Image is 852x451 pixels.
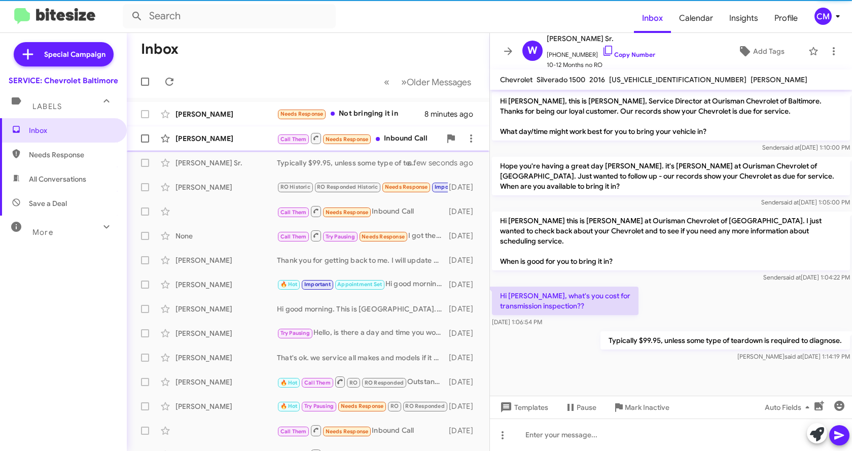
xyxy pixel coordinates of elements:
[277,158,420,168] div: Typically $99.95, unless some type of teardown is required to diagnose.
[29,150,115,160] span: Needs Response
[29,174,86,184] span: All Conversations
[556,398,605,417] button: Pause
[175,280,277,290] div: [PERSON_NAME]
[280,281,298,288] span: 🔥 Hot
[761,198,850,206] span: Sender [DATE] 1:05:00 PM
[609,75,747,84] span: [US_VEHICLE_IDENTIFICATION_NUMBER]
[14,42,114,66] a: Special Campaign
[448,328,481,338] div: [DATE]
[448,353,481,363] div: [DATE]
[500,75,532,84] span: Chevrolet
[492,157,850,195] p: Hope you're having a great day [PERSON_NAME]. it's [PERSON_NAME] at Ourisman Chevrolet of [GEOGRA...
[448,304,481,314] div: [DATE]
[547,45,655,60] span: [PHONE_NUMBER]
[782,144,800,151] span: said at
[490,398,556,417] button: Templates
[317,184,378,190] span: RO Responded Historic
[280,184,310,190] span: RO Historic
[277,255,448,265] div: Thank you for getting back to me. I will update my records.
[766,4,806,33] span: Profile
[277,108,424,120] div: Not bringing it in
[634,4,671,33] span: Inbox
[277,229,448,242] div: I got the problem fixed
[757,398,822,417] button: Auto Fields
[448,206,481,217] div: [DATE]
[175,182,277,192] div: [PERSON_NAME]
[405,403,444,409] span: RO Responded
[277,327,448,339] div: Hello, is there a day and time you would prefer to come in?
[721,4,766,33] a: Insights
[448,231,481,241] div: [DATE]
[175,255,277,265] div: [PERSON_NAME]
[448,280,481,290] div: [DATE]
[737,353,850,360] span: [PERSON_NAME] [DATE] 1:14:19 PM
[349,379,358,386] span: RO
[29,198,67,209] span: Save a Deal
[29,125,115,135] span: Inbox
[280,428,307,435] span: Call Them
[547,32,655,45] span: [PERSON_NAME] Sr.
[44,49,105,59] span: Special Campaign
[448,401,481,411] div: [DATE]
[277,181,448,193] div: Okay
[765,398,813,417] span: Auto Fields
[304,403,334,409] span: Try Pausing
[547,60,655,70] span: 10-12 Months no RO
[492,212,850,270] p: Hi [PERSON_NAME] this is [PERSON_NAME] at Ourisman Chevrolet of [GEOGRAPHIC_DATA]. I just wanted ...
[718,42,803,60] button: Add Tags
[337,281,382,288] span: Appointment Set
[175,133,277,144] div: [PERSON_NAME]
[385,184,428,190] span: Needs Response
[32,228,53,237] span: More
[420,158,481,168] div: a few seconds ago
[280,330,310,336] span: Try Pausing
[277,400,448,412] div: Thank you 😊
[435,184,461,190] span: Important
[384,76,389,88] span: «
[407,77,471,88] span: Older Messages
[378,72,396,92] button: Previous
[806,8,841,25] button: CM
[277,132,441,145] div: Inbound Call
[751,75,807,84] span: [PERSON_NAME]
[123,4,336,28] input: Search
[280,136,307,143] span: Call Them
[326,233,355,240] span: Try Pausing
[600,331,850,350] p: Typically $99.95, unless some type of teardown is required to diagnose.
[589,75,605,84] span: 2016
[781,198,799,206] span: said at
[448,255,481,265] div: [DATE]
[175,377,277,387] div: [PERSON_NAME]
[605,398,678,417] button: Mark Inactive
[401,76,407,88] span: »
[753,42,785,60] span: Add Tags
[326,428,369,435] span: Needs Response
[763,273,850,281] span: Sender [DATE] 1:04:22 PM
[9,76,118,86] div: SERVICE: Chevrolet Baltimore
[785,353,802,360] span: said at
[277,353,448,363] div: That's ok. we service all makes and models if it makes it easier to come here for you.
[424,109,481,119] div: 8 minutes ago
[362,233,405,240] span: Needs Response
[448,426,481,436] div: [DATE]
[671,4,721,33] a: Calendar
[365,379,404,386] span: RO Responded
[492,318,542,326] span: [DATE] 1:06:54 PM
[304,379,331,386] span: Call Them
[280,233,307,240] span: Call Them
[448,377,481,387] div: [DATE]
[277,375,448,388] div: Outstanding, see you then.
[175,231,277,241] div: None
[378,72,477,92] nav: Page navigation example
[175,109,277,119] div: [PERSON_NAME]
[277,424,448,437] div: Inbound Call
[175,304,277,314] div: [PERSON_NAME]
[280,403,298,409] span: 🔥 Hot
[280,209,307,216] span: Call Them
[277,279,448,290] div: Hi good morning. This is [GEOGRAPHIC_DATA] . Would you like me to get that scheduled for you?
[492,287,638,315] p: Hi [PERSON_NAME], what's you cost for transmission inspection??
[762,144,850,151] span: Sender [DATE] 1:10:00 PM
[602,51,655,58] a: Copy Number
[175,328,277,338] div: [PERSON_NAME]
